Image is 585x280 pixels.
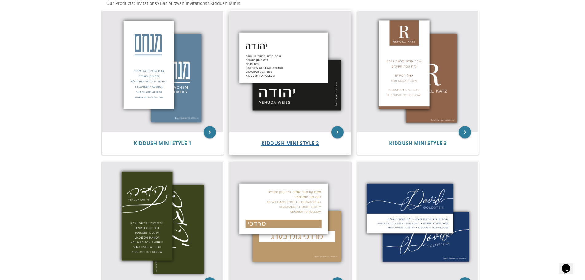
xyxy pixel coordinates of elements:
[210,0,240,6] span: Kiddush Minis
[389,140,447,146] a: Kiddush Mini Style 3
[261,140,319,147] span: Kiddush Mini Style 2
[101,0,293,6] div: :
[159,0,207,6] a: Bar Mitzvah Invitations
[331,126,344,138] a: keyboard_arrow_right
[135,0,157,6] a: Invitations
[134,140,191,146] a: Kiddush Mini Style 1
[210,0,240,6] a: Kiddush Minis
[559,255,579,274] iframe: chat widget
[102,11,224,132] img: Kiddush Mini Style 1
[135,0,157,6] span: Invitations
[459,126,471,138] a: keyboard_arrow_right
[207,0,240,6] span: >
[204,126,216,138] a: keyboard_arrow_right
[106,0,134,6] a: Our Products
[134,140,191,147] span: Kiddush Mini Style 1
[261,140,319,146] a: Kiddush Mini Style 2
[157,0,207,6] span: >
[357,11,479,132] img: Kiddush Mini Style 3
[389,140,447,147] span: Kiddush Mini Style 3
[229,11,351,132] img: Kiddush Mini Style 2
